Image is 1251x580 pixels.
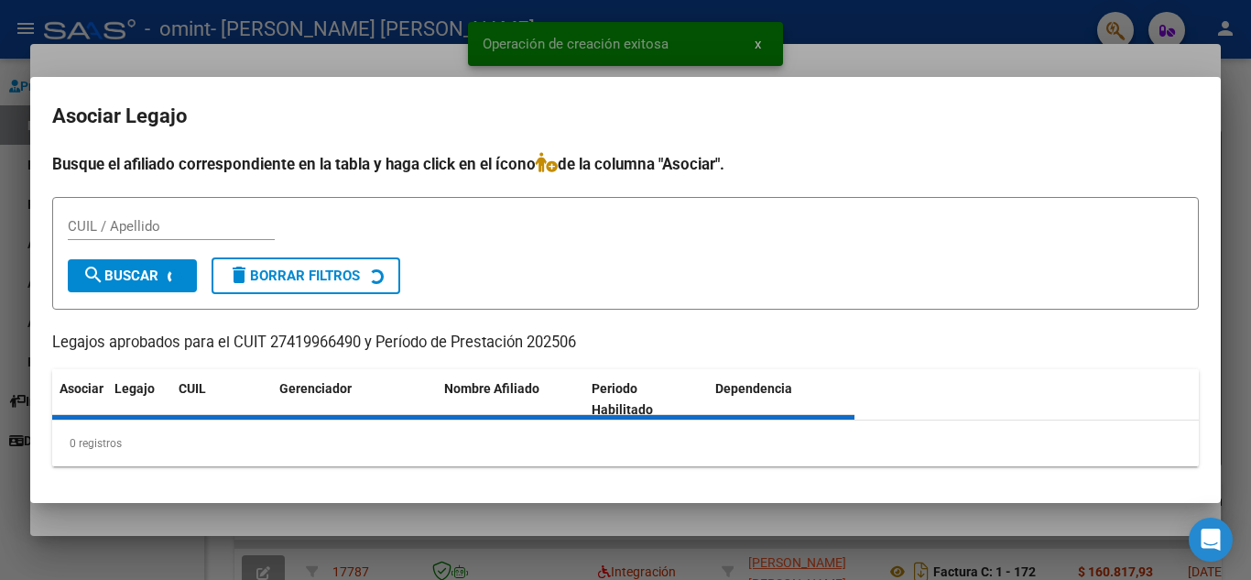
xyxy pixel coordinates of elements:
datatable-header-cell: Asociar [52,369,107,430]
div: 0 registros [52,421,1199,466]
datatable-header-cell: Nombre Afiliado [437,369,584,430]
mat-icon: search [82,264,104,286]
span: Nombre Afiliado [444,381,539,396]
button: Buscar [68,259,197,292]
span: Borrar Filtros [228,268,360,284]
p: Legajos aprobados para el CUIT 27419966490 y Período de Prestación 202506 [52,332,1199,355]
datatable-header-cell: CUIL [171,369,272,430]
datatable-header-cell: Periodo Habilitado [584,369,708,430]
span: Buscar [82,268,158,284]
span: Periodo Habilitado [592,381,653,417]
datatable-header-cell: Legajo [107,369,171,430]
div: Open Intercom Messenger [1189,518,1233,562]
mat-icon: delete [228,264,250,286]
button: Borrar Filtros [212,257,400,294]
span: CUIL [179,381,206,396]
span: Legajo [114,381,155,396]
h4: Busque el afiliado correspondiente en la tabla y haga click en el ícono de la columna "Asociar". [52,152,1199,176]
datatable-header-cell: Gerenciador [272,369,437,430]
span: Dependencia [715,381,792,396]
span: Asociar [60,381,103,396]
span: Gerenciador [279,381,352,396]
datatable-header-cell: Dependencia [708,369,855,430]
h2: Asociar Legajo [52,99,1199,134]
